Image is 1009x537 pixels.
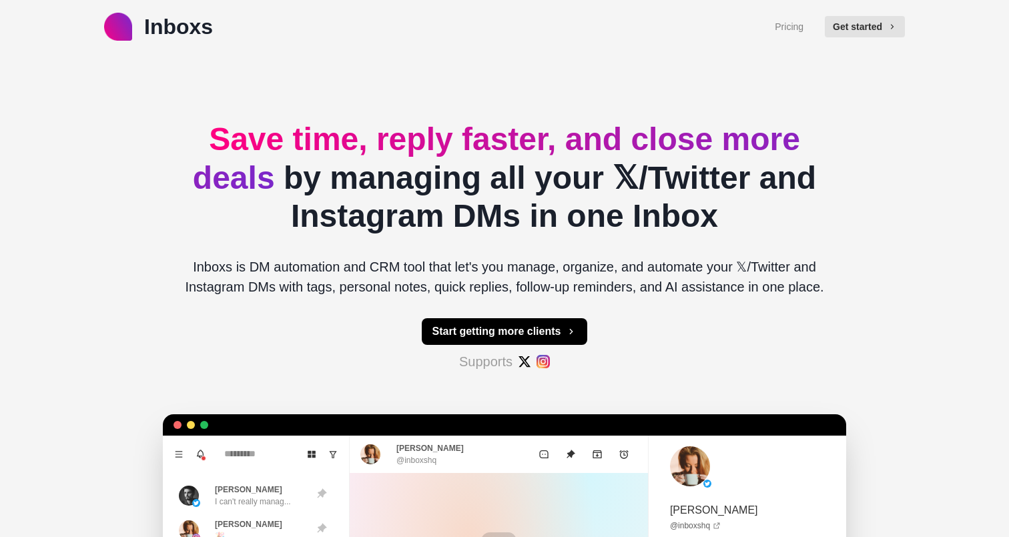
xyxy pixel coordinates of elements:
[168,444,190,465] button: Menu
[192,499,200,507] img: picture
[775,20,803,34] a: Pricing
[557,441,584,468] button: Unpin
[422,318,588,345] button: Start getting more clients
[703,480,711,488] img: picture
[104,13,132,41] img: logo
[104,11,213,43] a: logoInboxs
[179,486,199,506] img: picture
[215,496,291,508] p: I can't really manag...
[459,352,513,372] p: Supports
[174,120,835,235] h2: by managing all your 𝕏/Twitter and Instagram DMs in one Inbox
[360,444,380,464] img: picture
[193,121,800,195] span: Save time, reply faster, and close more deals
[670,520,721,532] a: @inboxshq
[215,518,282,530] p: [PERSON_NAME]
[611,441,637,468] button: Add reminder
[396,454,436,466] p: @inboxshq
[531,441,557,468] button: Mark as unread
[670,446,710,486] img: picture
[144,11,213,43] p: Inboxs
[322,444,344,465] button: Show unread conversations
[825,16,905,37] button: Get started
[396,442,464,454] p: [PERSON_NAME]
[670,502,758,518] p: [PERSON_NAME]
[518,355,531,368] img: #
[190,444,211,465] button: Notifications
[584,441,611,468] button: Archive
[301,444,322,465] button: Board View
[537,355,550,368] img: #
[215,484,282,496] p: [PERSON_NAME]
[174,257,835,297] p: Inboxs is DM automation and CRM tool that let's you manage, organize, and automate your 𝕏/Twitter...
